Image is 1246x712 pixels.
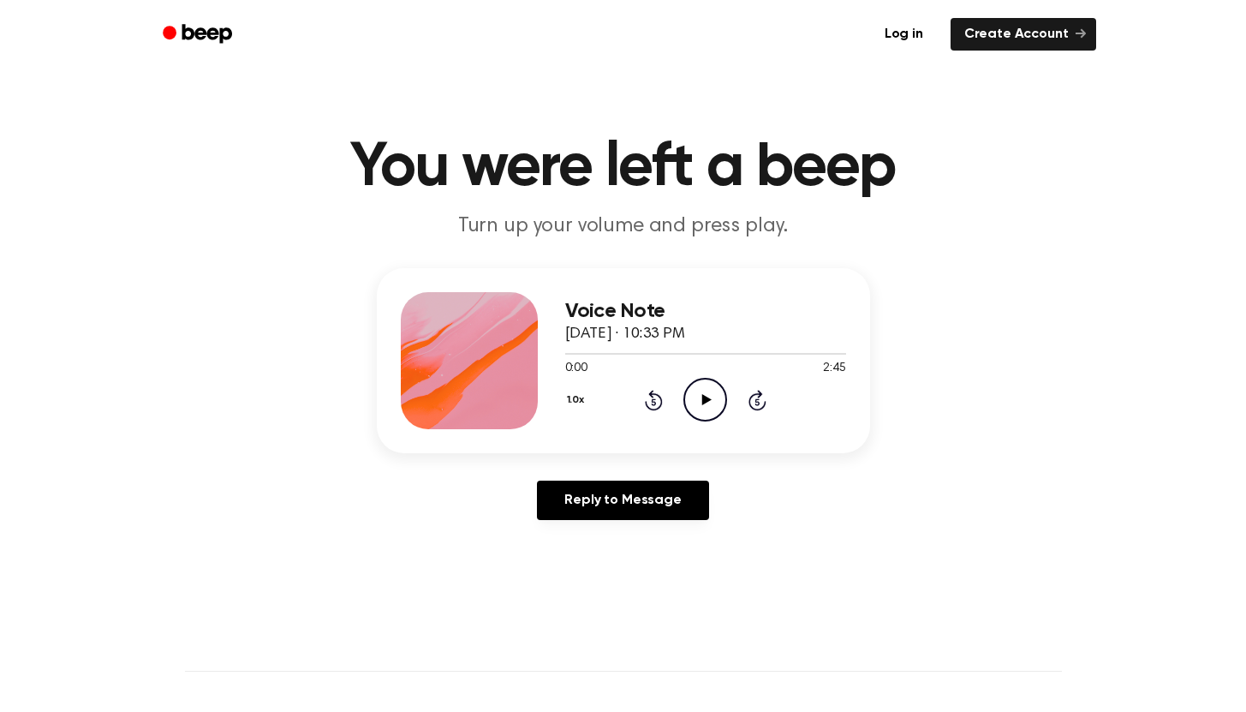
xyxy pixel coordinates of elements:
span: 0:00 [565,360,587,378]
span: 2:45 [823,360,845,378]
button: 1.0x [565,386,591,415]
a: Create Account [951,18,1096,51]
h1: You were left a beep [185,137,1062,199]
h3: Voice Note [565,300,846,323]
a: Reply to Message [537,481,708,520]
a: Beep [151,18,247,51]
a: Log in [867,15,940,54]
p: Turn up your volume and press play. [295,212,952,241]
span: [DATE] · 10:33 PM [565,326,685,342]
